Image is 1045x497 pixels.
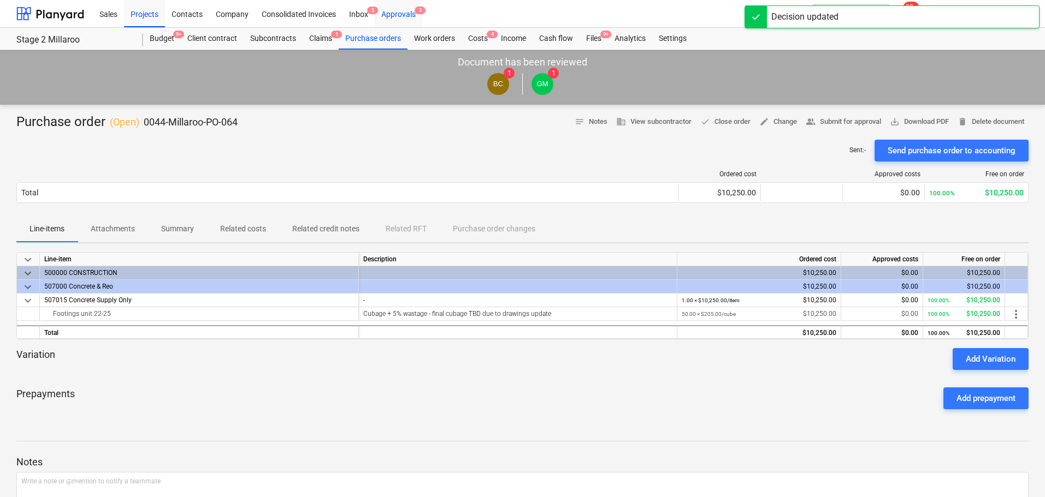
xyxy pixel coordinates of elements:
[847,170,920,178] div: Approved costs
[958,116,1024,128] span: Delete document
[462,28,494,50] a: Costs4
[16,456,1029,469] p: Notes
[173,31,184,38] span: 9+
[536,80,548,88] span: GM
[929,189,955,197] small: 100.00%
[494,28,533,50] div: Income
[923,253,1005,266] div: Free on order
[44,307,354,320] div: Footings unit 22-25
[493,80,504,88] span: BC
[220,223,266,235] p: Related costs
[16,387,75,409] p: Prepayments
[29,223,64,235] p: Line-items
[652,28,693,50] a: Settings
[458,56,587,69] p: Document has been reviewed
[44,266,354,279] div: 500000 CONSTRUCTION
[363,307,672,321] div: Cubage + 5% wastage - final cubage TBD due to drawings update
[846,280,918,294] div: $0.00
[21,267,34,280] span: keyboard_arrow_down
[181,28,244,50] a: Client contract
[771,10,839,23] div: Decision updated
[928,266,1000,280] div: $10,250.00
[682,280,836,294] div: $10,250.00
[929,188,1024,197] div: $10,250.00
[575,117,585,127] span: notes
[21,294,34,307] span: keyboard_arrow_down
[888,143,1016,158] div: Send purchase order to accounting
[580,28,608,50] a: Files9+
[367,7,378,14] span: 3
[683,170,757,178] div: Ordered cost
[841,253,923,266] div: Approved costs
[759,117,769,127] span: edit
[21,253,34,266] span: keyboard_arrow_down
[91,223,135,235] p: Attachments
[1009,308,1023,321] span: more_vert
[110,116,139,129] p: ( Open )
[292,223,359,235] p: Related credit notes
[953,113,1029,130] button: Delete document
[682,266,836,280] div: $10,250.00
[682,307,836,321] div: $10,250.00
[928,307,1000,321] div: $10,250.00
[40,253,359,266] div: Line-item
[875,140,1029,161] button: Send purchase order to accounting
[806,116,881,128] span: Submit for approval
[846,326,918,340] div: $0.00
[683,188,756,197] div: $10,250.00
[303,28,339,50] div: Claims
[16,348,55,370] p: Variation
[928,326,1000,340] div: $10,250.00
[244,28,303,50] a: Subcontracts
[21,280,34,294] span: keyboard_arrow_down
[331,31,342,38] span: 1
[612,113,696,130] button: View subcontractor
[44,280,354,293] div: 507000 Concrete & Reo
[504,68,515,79] span: 1
[408,28,462,50] a: Work orders
[143,28,181,50] a: Budget9+
[363,294,672,307] div: -
[677,253,841,266] div: Ordered cost
[682,297,740,303] small: 1.00 × $10,250.00 / item
[928,330,949,336] small: 100.00%
[144,116,238,129] p: 0044-Millaroo-PO-064
[958,117,967,127] span: delete
[608,28,652,50] div: Analytics
[44,296,132,304] span: 507015 Concrete Supply Only
[846,307,918,321] div: $0.00
[161,223,194,235] p: Summary
[580,28,608,50] div: Files
[532,73,553,95] div: Geoff Morley
[990,445,1045,497] iframe: Chat Widget
[801,113,885,130] button: Submit for approval
[616,117,626,127] span: business
[570,113,612,130] button: Notes
[700,116,751,128] span: Close order
[682,326,836,340] div: $10,250.00
[928,297,949,303] small: 100.00%
[359,253,677,266] div: Description
[16,113,238,131] div: Purchase order
[40,325,359,339] div: Total
[953,348,1029,370] button: Add Variation
[890,116,949,128] span: Download PDF
[966,352,1016,366] div: Add Variation
[846,294,918,307] div: $0.00
[847,188,920,197] div: $0.00
[533,28,580,50] a: Cash flow
[928,311,949,317] small: 100.00%
[21,188,38,197] div: Total
[928,294,1000,307] div: $10,250.00
[415,7,426,14] span: 2
[755,113,801,130] button: Change
[575,116,607,128] span: Notes
[462,28,494,50] div: Costs
[339,28,408,50] a: Purchase orders
[957,391,1016,405] div: Add prepayment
